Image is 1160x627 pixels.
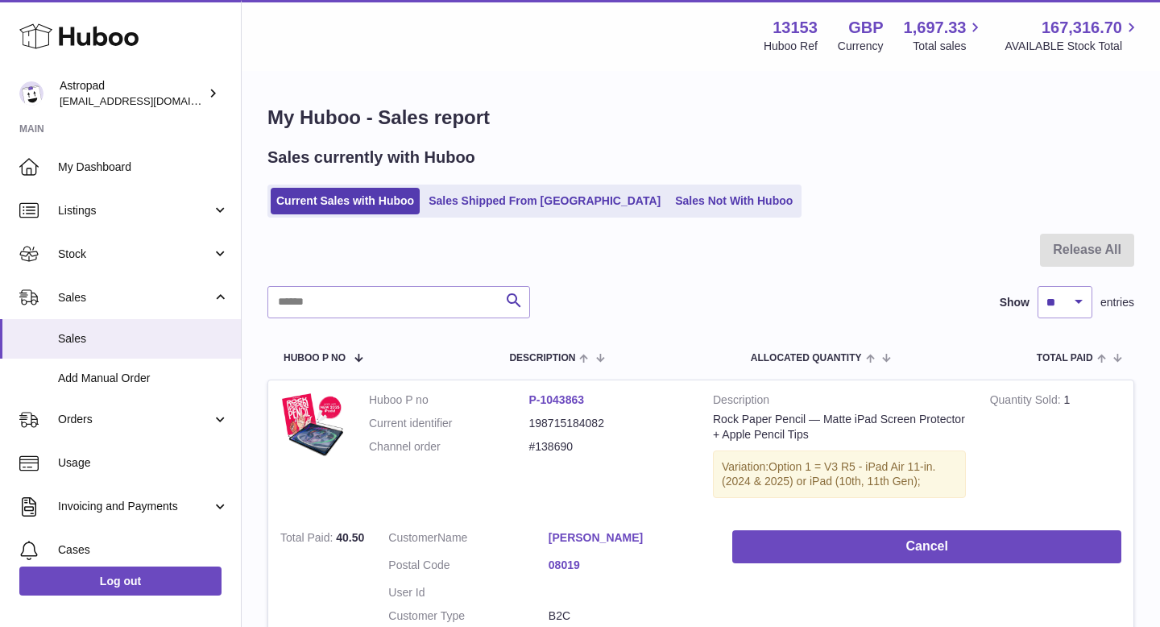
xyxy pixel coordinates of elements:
[978,380,1133,518] td: 1
[529,439,690,455] dd: #138690
[58,247,212,262] span: Stock
[904,17,967,39] span: 1,697.33
[284,353,346,363] span: Huboo P no
[58,371,229,386] span: Add Manual Order
[388,558,549,577] dt: Postal Code
[369,416,529,431] dt: Current identifier
[388,608,549,624] dt: Customer Type
[60,94,237,107] span: [EMAIL_ADDRESS][DOMAIN_NAME]
[509,353,575,363] span: Description
[19,81,43,106] img: matt@astropad.com
[1000,295,1029,310] label: Show
[58,290,212,305] span: Sales
[388,531,437,544] span: Customer
[267,147,475,168] h2: Sales currently with Huboo
[1005,17,1141,54] a: 167,316.70 AVAILABLE Stock Total
[388,585,549,600] dt: User Id
[58,412,212,427] span: Orders
[1100,295,1134,310] span: entries
[388,530,549,550] dt: Name
[722,460,936,488] span: Option 1 = V3 R5 - iPad Air 11-in. (2024 & 2025) or iPad (10th, 11th Gen);
[1037,353,1093,363] span: Total paid
[764,39,818,54] div: Huboo Ref
[732,530,1121,563] button: Cancel
[19,567,222,596] a: Log out
[58,160,229,175] span: My Dashboard
[549,608,709,624] dd: B2C
[369,392,529,408] dt: Huboo P no
[267,105,1134,131] h1: My Huboo - Sales report
[1005,39,1141,54] span: AVAILABLE Stock Total
[529,393,585,406] a: P-1043863
[904,17,985,54] a: 1,697.33 Total sales
[838,39,884,54] div: Currency
[58,203,212,218] span: Listings
[549,558,709,573] a: 08019
[58,331,229,347] span: Sales
[713,451,966,499] div: Variation:
[713,412,966,442] div: Rock Paper Pencil — Matte iPad Screen Protector + Apple Pencil Tips
[60,78,205,109] div: Astropad
[271,188,420,214] a: Current Sales with Huboo
[58,455,229,471] span: Usage
[990,393,1064,410] strong: Quantity Sold
[1042,17,1122,39] span: 167,316.70
[713,392,966,412] strong: Description
[913,39,984,54] span: Total sales
[773,17,818,39] strong: 13153
[280,392,345,457] img: 2025-IPADS.jpg
[848,17,883,39] strong: GBP
[423,188,666,214] a: Sales Shipped From [GEOGRAPHIC_DATA]
[369,439,529,455] dt: Channel order
[280,531,336,548] strong: Total Paid
[58,499,212,514] span: Invoicing and Payments
[549,530,709,546] a: [PERSON_NAME]
[751,353,862,363] span: ALLOCATED Quantity
[58,542,229,558] span: Cases
[336,531,364,544] span: 40.50
[669,188,798,214] a: Sales Not With Huboo
[529,416,690,431] dd: 198715184082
